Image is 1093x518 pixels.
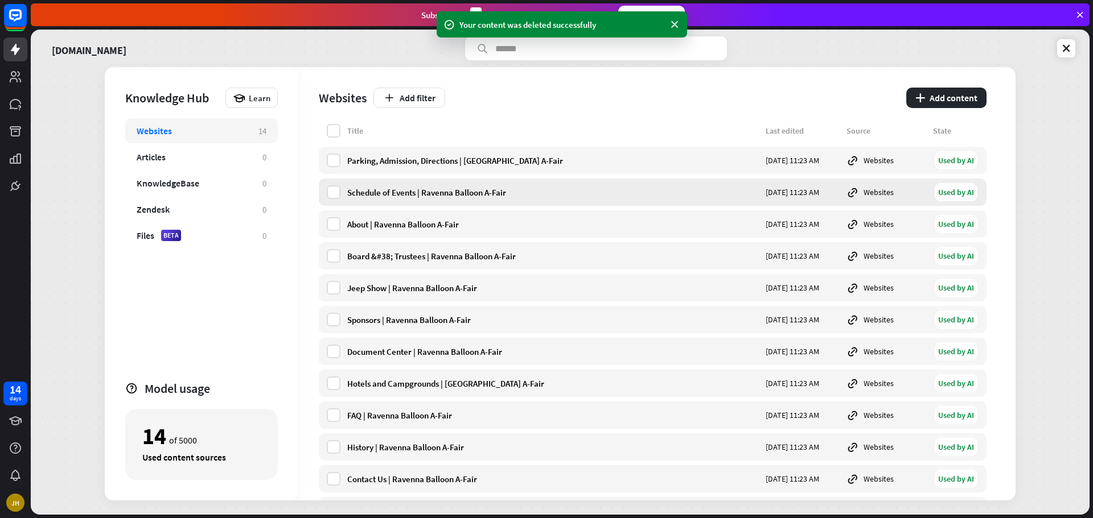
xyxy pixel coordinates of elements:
[9,5,43,39] button: Open LiveChat chat widget
[347,378,759,389] div: Hotels and Campgrounds | [GEOGRAPHIC_DATA] A-Fair
[935,438,977,456] div: Used by AI
[935,183,977,201] div: Used by AI
[262,204,266,215] div: 0
[3,382,27,405] a: 14 days
[766,219,840,229] div: [DATE] 11:23 AM
[935,470,977,488] div: Used by AI
[142,426,261,446] div: of 5000
[847,345,926,358] div: Websites
[766,251,840,261] div: [DATE] 11:23 AM
[262,178,266,189] div: 0
[847,281,926,294] div: Websites
[847,313,926,326] div: Websites
[618,6,685,24] div: Subscribe now
[161,230,181,241] div: BETA
[766,474,840,484] div: [DATE] 11:23 AM
[347,346,759,357] div: Document Center | Ravenna Balloon A-Fair
[935,342,977,360] div: Used by AI
[847,154,926,167] div: Websites
[766,346,840,357] div: [DATE] 11:23 AM
[6,494,24,512] div: JH
[847,441,926,453] div: Websites
[935,215,977,233] div: Used by AI
[137,125,172,136] div: Websites
[766,442,840,452] div: [DATE] 11:23 AM
[847,126,926,136] div: Source
[847,409,926,421] div: Websites
[935,374,977,392] div: Used by AI
[347,314,759,325] div: Sponsors | Ravenna Balloon A-Fair
[347,283,759,293] div: Jeep Show | Ravenna Balloon A-Fair
[766,283,840,293] div: [DATE] 11:23 AM
[373,88,445,108] button: Add filter
[935,151,977,169] div: Used by AI
[847,250,926,262] div: Websites
[137,177,199,189] div: KnowledgeBase
[347,474,759,484] div: Contact Us | Ravenna Balloon A-Fair
[142,426,166,446] div: 14
[137,204,170,215] div: Zendesk
[766,410,840,420] div: [DATE] 11:23 AM
[137,230,154,241] div: Files
[470,7,482,23] div: 3
[125,90,220,106] div: Knowledge Hub
[459,19,664,31] div: Your content was deleted successfully
[347,126,759,136] div: Title
[421,7,609,23] div: Subscribe in days to get your first month for $1
[915,93,925,102] i: plus
[137,151,166,163] div: Articles
[847,186,926,198] div: Websites
[766,314,840,325] div: [DATE] 11:23 AM
[766,187,840,197] div: [DATE] 11:23 AM
[347,155,759,166] div: Parking, Admission, Directions | [GEOGRAPHIC_DATA] A-Fair
[262,152,266,163] div: 0
[847,473,926,485] div: Websites
[766,155,840,165] div: [DATE] 11:23 AM
[10,384,21,395] div: 14
[933,126,979,136] div: State
[145,380,278,396] div: Model usage
[142,451,261,463] div: Used content sources
[347,219,759,230] div: About | Ravenna Balloon A-Fair
[935,406,977,424] div: Used by AI
[906,88,987,108] button: plusAdd content
[766,378,840,388] div: [DATE] 11:23 AM
[847,377,926,389] div: Websites
[262,230,266,241] div: 0
[766,126,840,136] div: Last edited
[347,251,759,262] div: Board &#38; Trustees | Ravenna Balloon A-Fair
[249,93,270,103] span: Learn
[935,247,977,265] div: Used by AI
[258,126,266,136] div: 14
[347,187,759,198] div: Schedule of Events | Ravenna Balloon A-Fair
[347,410,759,421] div: FAQ | Ravenna Balloon A-Fair
[847,218,926,230] div: Websites
[347,442,759,453] div: History | Ravenna Balloon A-Fair
[52,36,126,60] a: [DOMAIN_NAME]
[319,90,367,106] div: Websites
[935,310,977,329] div: Used by AI
[935,279,977,297] div: Used by AI
[10,395,21,403] div: days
